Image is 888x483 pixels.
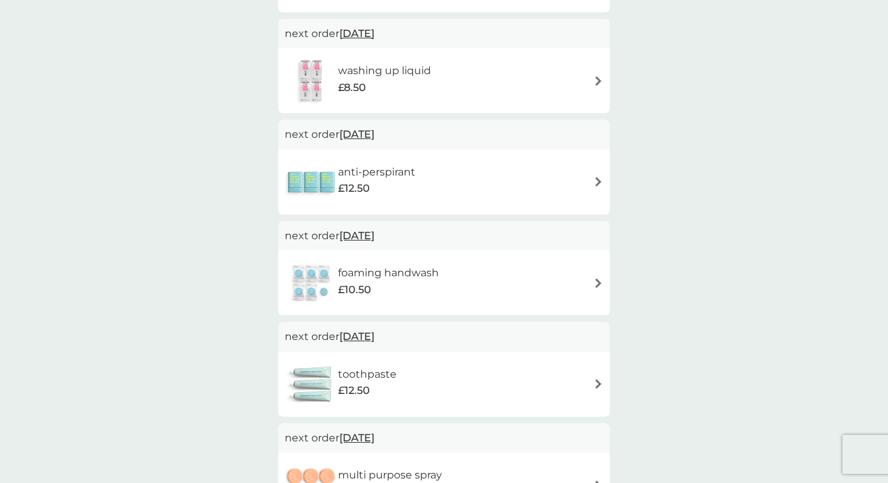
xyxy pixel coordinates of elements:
span: [DATE] [339,122,374,147]
h6: toothpaste [338,366,397,383]
span: £8.50 [338,79,366,96]
h6: anti-perspirant [338,164,415,181]
span: [DATE] [339,324,374,349]
span: [DATE] [339,425,374,450]
span: £10.50 [338,281,371,298]
img: washing up liquid [285,58,338,103]
p: next order [285,126,603,143]
img: arrow right [594,76,603,86]
h6: foaming handwash [338,265,439,281]
h6: washing up liquid [338,62,431,79]
img: arrow right [594,177,603,187]
img: toothpaste [285,361,338,407]
p: next order [285,328,603,345]
img: anti-perspirant [285,159,338,205]
p: next order [285,228,603,244]
span: [DATE] [339,21,374,46]
span: £12.50 [338,180,370,197]
span: [DATE] [339,223,374,248]
img: arrow right [594,278,603,288]
img: arrow right [594,379,603,389]
p: next order [285,430,603,447]
span: £12.50 [338,382,370,399]
p: next order [285,25,603,42]
img: foaming handwash [285,260,338,306]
